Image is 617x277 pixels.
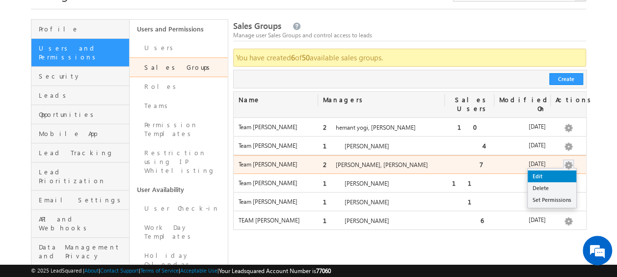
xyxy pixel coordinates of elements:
span: 7 [480,160,489,168]
div: [DATE] [494,216,551,229]
a: Set Permissions [528,194,576,206]
span: You have created of available sales groups. [236,53,383,62]
label: Team [PERSON_NAME] [239,160,313,169]
span: 1 [323,179,345,187]
label: Team [PERSON_NAME] [239,179,313,188]
span: 1 [323,216,345,224]
label: [PERSON_NAME] [323,141,440,151]
strong: 6 [291,53,295,62]
a: Holiday Calendar [130,246,228,274]
a: Email Settings [31,191,129,210]
span: Data Management and Privacy [39,243,127,260]
span: Users and Permissions [39,44,127,61]
div: Actions [551,92,586,109]
a: Edit [528,170,576,182]
label: [PERSON_NAME] [323,216,440,225]
label: Team [PERSON_NAME] [239,197,313,206]
strong: 50 [302,53,310,62]
span: 1 [323,197,345,206]
span: Opportunities [39,110,127,119]
span: Your Leadsquared Account Number is [219,267,331,275]
span: 10 [457,123,489,131]
div: Managers [318,92,445,109]
span: Lead Prioritization [39,167,127,185]
a: Work Day Templates [130,218,228,246]
span: Mobile App [39,129,127,138]
a: Opportunities [31,105,129,124]
span: 2 [323,160,336,168]
a: Teams [130,96,228,115]
label: hemant yogi, [PERSON_NAME] [323,123,440,132]
a: Contact Support [100,267,139,274]
a: Sales Groups [130,57,228,77]
a: Leads [31,86,129,105]
span: 4 [483,141,489,150]
button: Create [549,73,583,85]
a: API and Webhooks [31,210,129,238]
div: Modified On [494,92,551,117]
span: Leads [39,91,127,100]
label: [PERSON_NAME] [323,179,440,188]
span: Profile [39,25,127,33]
div: Manage user Sales Groups and control access to leads [233,31,587,40]
a: Lead Tracking [31,143,129,163]
div: Sales Users [445,92,494,117]
a: User Check-in [130,199,228,218]
span: Lead Tracking [39,148,127,157]
a: Data Management and Privacy [31,238,129,266]
a: Security [31,67,129,86]
a: Mobile App [31,124,129,143]
a: User Availability [130,180,228,199]
span: Security [39,72,127,81]
a: Restriction using IP Whitelisting [130,143,228,180]
span: 1 [323,141,345,150]
a: Profile [31,20,129,39]
a: Acceptable Use [180,267,217,274]
span: API and Webhooks [39,215,127,232]
a: Users and Permissions [130,20,228,38]
div: [DATE] [494,197,551,211]
label: [PERSON_NAME], [PERSON_NAME] [323,160,440,169]
a: Delete [528,182,576,194]
a: Terms of Service [140,267,179,274]
label: Team [PERSON_NAME] [239,141,313,150]
span: © 2025 LeadSquared | | | | | [31,266,331,276]
a: Roles [130,77,228,96]
div: [DATE] [494,160,551,173]
div: [DATE] [494,178,551,192]
a: About [84,267,99,274]
span: 11 [452,179,489,187]
a: Users [130,38,228,57]
a: Users and Permissions [31,39,129,67]
a: Permission Templates [130,115,228,143]
span: 6 [481,216,489,224]
span: 77060 [316,267,331,275]
label: [PERSON_NAME] [323,197,440,207]
span: Sales Groups [233,20,281,31]
div: [DATE] [494,122,551,136]
div: Name [234,92,318,109]
label: Team [PERSON_NAME] [239,123,313,132]
span: 2 [323,123,336,131]
label: TEAM [PERSON_NAME] [239,216,313,225]
span: Email Settings [39,195,127,204]
a: Lead Prioritization [31,163,129,191]
div: [DATE] [494,141,551,155]
span: 1 [468,197,489,206]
